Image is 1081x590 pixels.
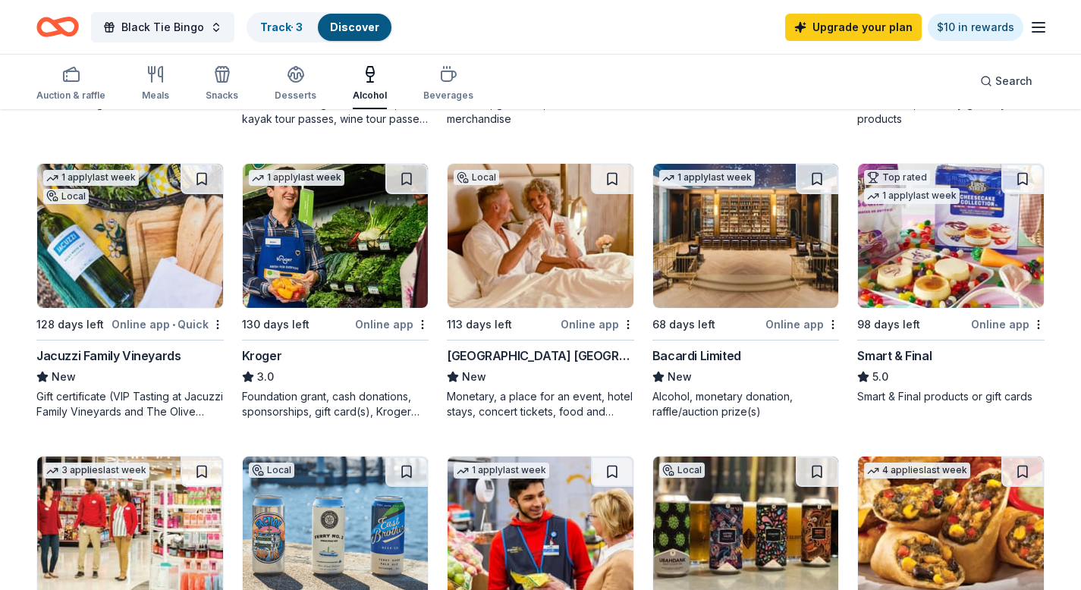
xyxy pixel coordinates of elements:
div: Alcohol, monetary donation, raffle/auction prize(s) [652,389,840,419]
div: Smart & Final [857,347,932,365]
a: Discover [330,20,379,33]
div: 1 apply last week [864,188,960,204]
img: Image for Kroger [243,164,429,308]
div: Online app [355,315,429,334]
span: New [668,368,692,386]
div: 1 apply last week [249,170,344,186]
div: Jacuzzi Family Vineyards [36,347,181,365]
div: Desserts [275,89,316,102]
div: [GEOGRAPHIC_DATA] [GEOGRAPHIC_DATA] at [GEOGRAPHIC_DATA] [447,347,634,365]
div: Bacardi Limited [652,347,741,365]
div: Online app [765,315,839,334]
div: 3 applies last week [43,463,149,479]
div: Monetary, a place for an event, hotel stays, concert tickets, food and beverage credit [447,389,634,419]
img: Image for Bacardi Limited [653,164,839,308]
div: Gift certificate (VIP Tasting at Jacuzzi Family Vineyards and The Olive Press, a complimentary ch... [36,389,224,419]
div: Auction & raffle [36,89,105,102]
span: Search [995,72,1032,90]
div: 113 days left [447,315,512,334]
div: 1 apply last week [43,170,139,186]
div: Meals [142,89,169,102]
div: Local [43,189,89,204]
a: Track· 3 [260,20,303,33]
button: Search [968,66,1045,96]
button: Auction & raffle [36,59,105,109]
div: Local [249,463,294,478]
a: Image for Bacardi Limited1 applylast week68 days leftOnline appBacardi LimitedNewAlcohol, monetar... [652,163,840,419]
a: Image for Hard Rock Hotel & Casino Sacramento at Fire MountainLocal113 days leftOnline app[GEOGRA... [447,163,634,419]
button: Meals [142,59,169,109]
div: Top rated [864,170,930,185]
span: • [172,319,175,331]
div: Online app [561,315,634,334]
div: 1 apply last week [454,463,549,479]
div: 4 applies last week [864,463,970,479]
div: Local [659,463,705,478]
div: Online app [971,315,1045,334]
a: $10 in rewards [928,14,1023,41]
div: 1 apply last week [659,170,755,186]
span: Black Tie Bingo [121,18,204,36]
a: Image for Kroger1 applylast week130 days leftOnline appKroger3.0Foundation grant, cash donations,... [242,163,429,419]
div: 128 days left [36,315,104,334]
div: Adventure tour gift certificates, kayak tour passes, wine tour passes, and outdoor experience vou... [242,96,429,127]
button: Beverages [423,59,473,109]
span: 5.0 [872,368,888,386]
img: Image for Hard Rock Hotel & Casino Sacramento at Fire Mountain [448,164,633,308]
button: Track· 3Discover [247,12,393,42]
div: Foundation grant, cash donations, sponsorships, gift card(s), Kroger products [242,389,429,419]
a: Home [36,9,79,45]
a: Image for Jacuzzi Family Vineyards1 applylast weekLocal128 days leftOnline app•QuickJacuzzi Famil... [36,163,224,419]
div: Snacks [206,89,238,102]
div: Smart & Final products or gift cards [857,389,1045,404]
div: 130 days left [242,315,310,334]
div: Gift card(s), Safeway grocery products [857,96,1045,127]
img: Image for Smart & Final [858,164,1044,308]
div: 68 days left [652,315,715,334]
img: Image for Jacuzzi Family Vineyards [37,164,223,308]
div: Bourbon, gift cards, and merchandise [447,96,634,127]
div: Local [454,170,499,185]
span: 3.0 [257,368,274,386]
div: Online app Quick [112,315,224,334]
a: Upgrade your plan [785,14,922,41]
span: New [52,368,76,386]
div: Kroger [242,347,282,365]
button: Black Tie Bingo [91,12,234,42]
button: Desserts [275,59,316,109]
div: 98 days left [857,315,920,334]
a: Image for Smart & FinalTop rated1 applylast week98 days leftOnline appSmart & Final5.0Smart & Fin... [857,163,1045,404]
div: Alcohol [353,89,387,102]
span: New [462,368,486,386]
button: Snacks [206,59,238,109]
div: Beverages [423,89,473,102]
button: Alcohol [353,59,387,109]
